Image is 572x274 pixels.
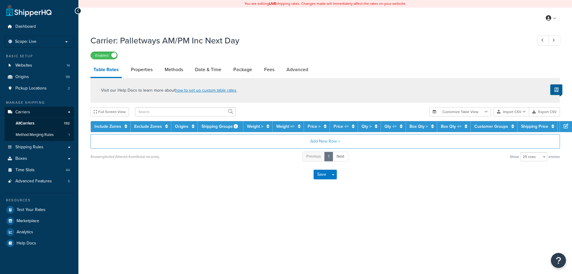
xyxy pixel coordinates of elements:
[5,83,74,94] a: Pickup Locations2
[68,86,70,91] span: 2
[308,123,321,130] a: Price >
[90,35,526,46] h1: Carrier: Palletways AM/PM Inc Next Day
[230,62,255,77] a: Package
[5,204,74,215] a: Test Your Rates
[337,153,344,159] span: Next
[5,71,74,83] li: Origins
[5,71,74,83] a: Origins96
[91,52,117,59] label: Enabled
[409,123,428,130] a: Box Qty >
[90,153,159,161] div: Showing 1 to 0 of (filtered from 0 total records)
[5,142,74,153] a: Shipping Rules
[276,123,295,130] a: Weight <=
[16,132,54,137] span: Method Merging Rules
[5,176,74,187] a: Advanced Features5
[5,165,74,176] li: Time Slots
[550,84,562,95] button: Show Help Docs
[15,110,30,115] span: Carriers
[17,219,39,224] span: Marketplace
[314,170,330,179] button: Save
[384,123,397,130] a: Qty <=
[551,253,566,268] button: Open Resource Center
[17,207,46,213] span: Test Your Rates
[548,36,560,46] a: Next Record
[5,100,74,105] div: Manage Shipping
[5,198,74,203] div: Resources
[68,132,70,137] span: 1
[17,230,33,235] span: Analytics
[529,107,560,116] button: Export CSV
[135,107,236,116] input: Search
[94,123,121,130] a: Include Zones
[5,153,74,164] a: Boxes
[15,63,32,68] span: Websites
[5,83,74,94] li: Pickup Locations
[5,54,74,59] div: Basic Setup
[15,168,35,173] span: Time Slots
[15,86,47,91] span: Pickup Locations
[66,74,70,80] span: 96
[16,121,34,126] span: All Carriers
[362,123,371,130] a: Qty >
[5,21,74,32] a: Dashboard
[283,62,311,77] a: Advanced
[15,156,27,161] span: Boxes
[494,107,529,116] button: Import CSV
[90,107,129,116] button: Full Screen View
[247,123,263,130] a: Weight >
[68,179,70,184] span: 5
[134,123,162,130] a: Exclude Zones
[333,123,349,130] a: Price <=
[302,152,325,162] a: Previous
[5,107,74,118] a: Carriers
[5,60,74,71] a: Websites14
[15,74,29,80] span: Origins
[5,238,74,249] a: Help Docs
[261,62,277,77] a: Fees
[15,24,36,29] span: Dashboard
[5,60,74,71] li: Websites
[128,62,156,77] a: Properties
[5,216,74,226] a: Marketplace
[192,62,224,77] a: Date & Time
[15,179,52,184] span: Advanced Features
[333,152,348,162] a: Next
[5,176,74,187] li: Advanced Features
[15,145,43,150] span: Shipping Rules
[269,1,276,6] b: LIVE
[175,123,188,130] a: Origins
[90,62,122,78] a: Table Rates
[67,63,70,68] span: 14
[66,168,70,173] span: 44
[5,107,74,141] li: Carriers
[521,123,548,130] a: Shipping Price
[510,153,519,161] span: Show
[5,118,74,129] a: AllCarriers192
[5,129,74,140] a: Method Merging Rules1
[5,165,74,176] a: Time Slots44
[5,227,74,238] a: Analytics
[5,129,74,140] li: Method Merging Rules
[175,87,236,93] a: how to set up custom table rates
[17,241,36,246] span: Help Docs
[441,123,461,130] a: Box Qty <=
[537,36,549,46] a: Previous Record
[198,121,243,132] th: Shipping Groups
[15,39,36,44] span: Scope: Live
[324,152,333,162] a: 1
[162,62,186,77] a: Methods
[64,121,70,126] span: 192
[429,107,491,116] button: Customize Table View
[101,87,237,94] p: Visit our Help Docs to learn more about .
[548,153,560,161] span: entries
[474,123,508,130] a: Customer Groups
[90,134,560,149] button: Add New Row +
[306,153,321,159] span: Previous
